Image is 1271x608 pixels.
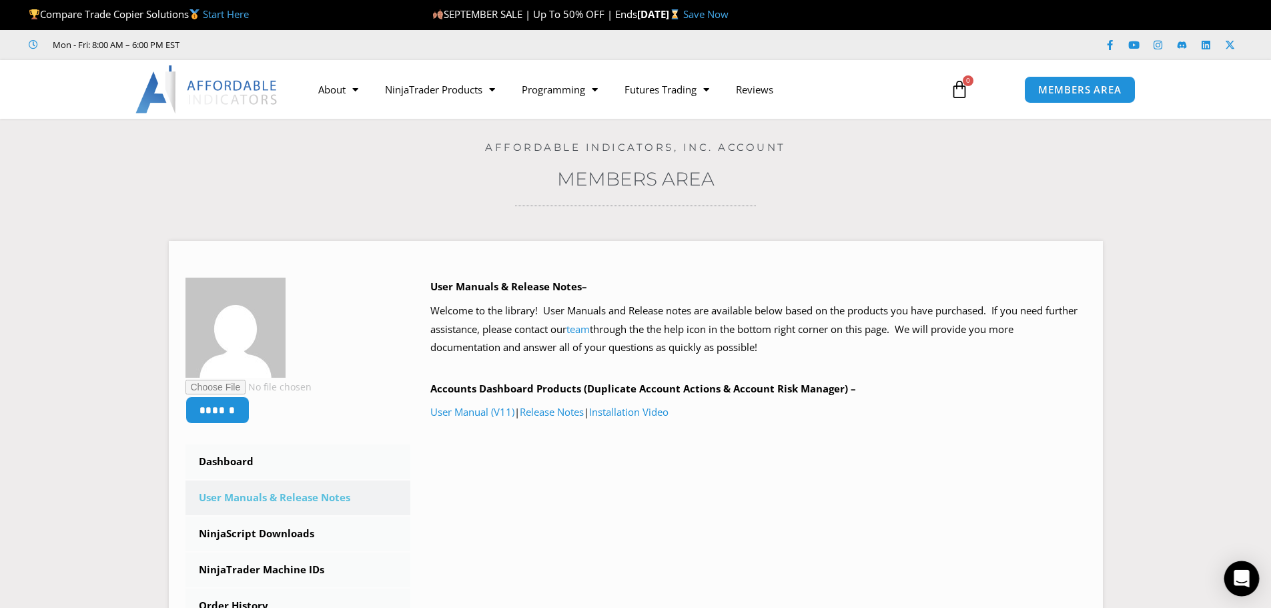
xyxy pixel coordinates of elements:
a: Programming [508,74,611,105]
div: Open Intercom Messenger [1224,561,1260,597]
a: 0 [930,70,989,109]
a: Start Here [203,7,249,21]
a: NinjaTrader Machine IDs [185,553,411,587]
a: Installation Video [589,405,669,418]
a: Save Now [683,7,729,21]
iframe: Customer reviews powered by Trustpilot [198,38,398,51]
a: About [305,74,372,105]
a: Reviews [723,74,787,105]
span: Mon - Fri: 8:00 AM – 6:00 PM EST [49,37,179,53]
img: LogoAI | Affordable Indicators – NinjaTrader [135,65,279,113]
a: NinjaScript Downloads [185,517,411,551]
strong: [DATE] [637,7,683,21]
img: 🍂 [433,9,443,19]
p: | | [430,403,1086,422]
img: 929d569166cf1830a75b326264848cd7d4a207fa1233afa1746c2be3c958da89 [185,278,286,378]
img: ⌛ [670,9,680,19]
a: NinjaTrader Products [372,74,508,105]
a: Dashboard [185,444,411,479]
a: team [566,322,590,336]
b: Accounts Dashboard Products (Duplicate Account Actions & Account Risk Manager) – [430,382,856,395]
nav: Menu [305,74,935,105]
a: Futures Trading [611,74,723,105]
b: User Manuals & Release Notes– [430,280,587,293]
a: User Manual (V11) [430,405,514,418]
span: Compare Trade Copier Solutions [29,7,249,21]
a: Release Notes [520,405,584,418]
a: Affordable Indicators, Inc. Account [485,141,786,154]
a: MEMBERS AREA [1024,76,1136,103]
p: Welcome to the library! User Manuals and Release notes are available below based on the products ... [430,302,1086,358]
a: User Manuals & Release Notes [185,481,411,515]
span: MEMBERS AREA [1038,85,1122,95]
img: 🥇 [189,9,199,19]
span: SEPTEMBER SALE | Up To 50% OFF | Ends [432,7,637,21]
span: 0 [963,75,973,86]
a: Members Area [557,168,715,190]
img: 🏆 [29,9,39,19]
